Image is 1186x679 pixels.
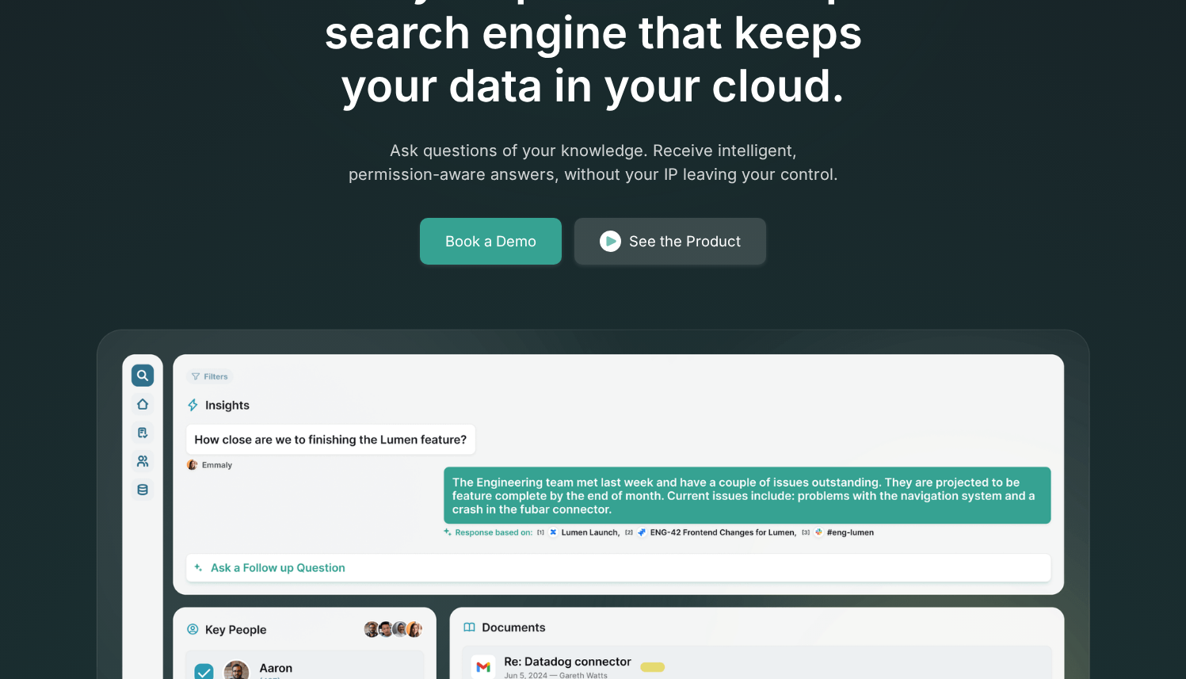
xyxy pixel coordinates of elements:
iframe: Chat Widget [1107,603,1186,679]
p: Ask questions of your knowledge. Receive intelligent, permission-aware answers, without your IP l... [289,139,898,186]
a: See the Product [574,218,766,265]
a: Book a Demo [420,218,562,265]
div: See the Product [629,231,741,253]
